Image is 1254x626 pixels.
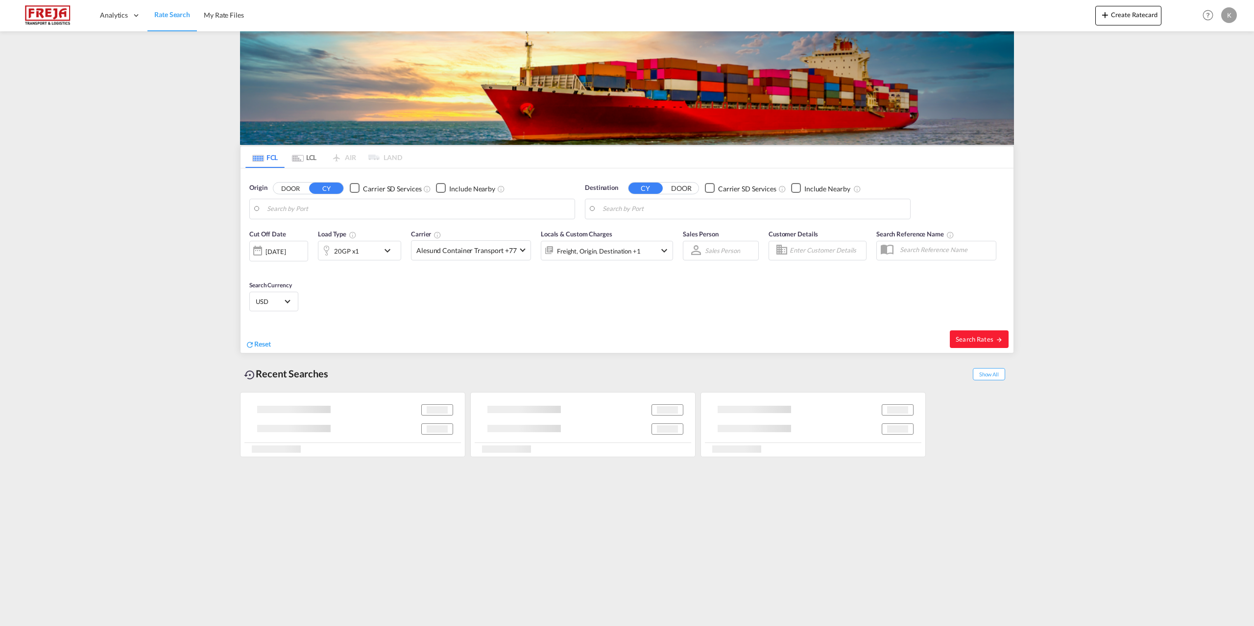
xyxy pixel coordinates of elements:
div: Recent Searches [240,363,332,385]
div: [DATE] [249,240,308,261]
md-icon: icon-plus 400-fg [1099,9,1111,21]
span: USD [256,297,283,306]
md-tab-item: FCL [245,146,285,168]
md-icon: Unchecked: Search for CY (Container Yard) services for all selected carriers.Checked : Search for... [423,185,431,192]
span: Search Rates [956,335,1003,343]
div: Freight Origin Destination Factory Stuffingicon-chevron-down [541,240,673,260]
md-checkbox: Checkbox No Ink [705,183,776,193]
md-icon: icon-chevron-down [382,245,398,256]
md-icon: icon-refresh [245,340,254,348]
md-checkbox: Checkbox No Ink [791,183,850,193]
md-icon: icon-chevron-down [658,244,670,256]
md-tab-item: LCL [285,146,324,168]
md-pagination-wrapper: Use the left and right arrow keys to navigate between tabs [245,146,402,168]
md-select: Sales Person [704,243,741,257]
span: Customer Details [769,230,818,238]
md-checkbox: Checkbox No Ink [350,183,421,193]
md-icon: icon-arrow-right [996,336,1003,343]
div: K [1221,7,1237,23]
span: Origin [249,183,267,193]
md-checkbox: Checkbox No Ink [436,183,495,193]
div: Include Nearby [449,184,495,193]
button: DOOR [664,183,699,194]
span: Search Currency [249,281,292,289]
div: Include Nearby [804,184,850,193]
input: Search by Port [267,202,570,216]
span: Sales Person [683,230,719,238]
md-datepicker: Select [249,260,257,273]
button: DOOR [273,183,308,194]
div: Freight Origin Destination Factory Stuffing [557,244,641,257]
md-select: Select Currency: $ USDUnited States Dollar [255,294,293,308]
span: Load Type [318,230,357,238]
span: Show All [973,368,1005,380]
span: Alesund Container Transport +77 [416,245,517,255]
input: Search Reference Name [895,242,996,257]
md-icon: Unchecked: Search for CY (Container Yard) services for all selected carriers.Checked : Search for... [778,185,786,192]
span: Destination [585,183,618,193]
span: Help [1200,7,1216,23]
input: Enter Customer Details [790,243,863,257]
md-icon: Your search will be saved by the below given name [946,231,954,239]
div: 20GP x1icon-chevron-down [318,241,401,260]
input: Search by Port [603,202,905,216]
span: Cut Off Date [249,230,286,238]
span: Carrier [411,230,441,238]
div: Help [1200,7,1221,24]
md-icon: Unchecked: Ignores neighbouring ports when fetching rates.Checked : Includes neighbouring ports w... [497,185,505,192]
div: Carrier SD Services [363,184,421,193]
div: 20GP x1 [334,244,359,257]
md-icon: The selected Trucker/Carrierwill be displayed in the rate results If the rates are from another f... [434,231,441,239]
md-icon: Unchecked: Ignores neighbouring ports when fetching rates.Checked : Includes neighbouring ports w... [853,185,861,192]
img: LCL+%26+FCL+BACKGROUND.png [240,31,1014,145]
div: [DATE] [265,247,286,255]
span: Analytics [100,10,128,20]
span: Reset [254,339,271,348]
div: Origin DOOR CY Checkbox No InkUnchecked: Search for CY (Container Yard) services for all selected... [241,168,1013,352]
button: CY [628,183,663,194]
span: Rate Search [154,10,190,19]
button: Search Ratesicon-arrow-right [950,330,1009,348]
md-icon: icon-backup-restore [244,369,256,381]
div: icon-refreshReset [245,339,271,349]
div: Carrier SD Services [718,184,776,193]
span: My Rate Files [204,11,244,19]
span: Search Reference Name [876,230,954,238]
img: 586607c025bf11f083711d99603023e7.png [15,4,81,26]
span: Locals & Custom Charges [541,230,612,238]
button: CY [309,183,343,194]
button: icon-plus 400-fgCreate Ratecard [1095,6,1161,25]
md-icon: icon-information-outline [349,231,357,239]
